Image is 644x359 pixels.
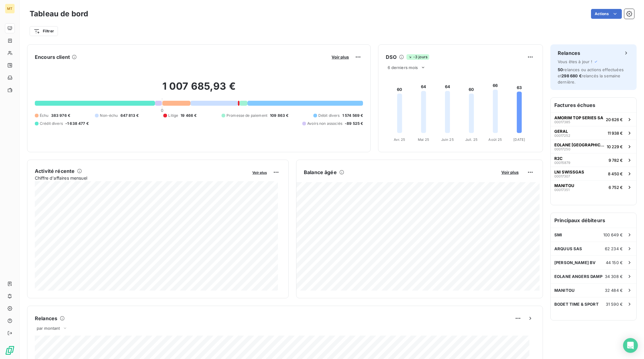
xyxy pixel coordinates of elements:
[330,54,351,60] button: Voir plus
[40,113,49,118] span: Échu
[554,120,570,124] span: 00017385
[606,260,623,265] span: 44 150 €
[551,98,636,112] h6: Factures échues
[304,169,337,176] h6: Balance âgée
[623,338,638,353] div: Open Intercom Messenger
[606,117,623,122] span: 20 626 €
[554,174,570,178] span: 00017307
[558,49,580,57] h6: Relances
[161,108,163,113] span: 0
[226,113,267,118] span: Promesse de paiement
[5,345,15,355] img: Logo LeanPay
[35,175,248,181] span: Chiffre d'affaires mensuel
[554,274,602,279] span: EOLANE ANGERS DAMP
[551,167,636,180] button: LNI SWISSGAS000173078 450 €
[168,113,178,118] span: Litige
[554,288,575,293] span: MANITOU
[554,147,570,151] span: 00017250
[551,112,636,126] button: AMORIM TOP SERIES SA0001738520 626 €
[30,8,88,19] h3: Tableau de bord
[342,113,363,118] span: 1 574 569 €
[318,113,340,118] span: Débit divers
[551,180,636,194] button: MANITOU000173516 752 €
[252,170,267,175] span: Voir plus
[607,144,623,149] span: 10 229 €
[554,260,596,265] span: [PERSON_NAME] BV
[501,170,519,175] span: Voir plus
[606,302,623,307] span: 31 590 €
[605,246,623,251] span: 62 234 €
[40,121,63,126] span: Crédit divers
[551,153,636,167] button: R2C000158799 782 €
[558,67,563,72] span: 50
[558,67,624,84] span: relances ou actions effectuées et relancés la semaine dernière.
[65,121,89,126] span: -1 638 477 €
[554,246,582,251] span: ARQUUS SAS
[418,137,429,142] tspan: Mai 25
[554,129,568,134] span: GERAL
[554,183,574,188] span: MANITOU
[551,140,636,153] button: EOLANE [GEOGRAPHIC_DATA]0001725010 229 €
[608,131,623,136] span: 11 938 €
[554,161,570,165] span: 00015879
[605,288,623,293] span: 32 484 €
[386,53,396,61] h6: DSO
[406,54,429,60] span: -3 jours
[554,134,570,137] span: 00017252
[251,169,269,175] button: Voir plus
[345,121,363,126] span: -89 525 €
[270,113,288,118] span: 109 863 €
[554,232,562,237] span: SMI
[561,73,581,78] span: 298 680 €
[609,158,623,163] span: 9 782 €
[609,185,623,190] span: 6 752 €
[551,213,636,228] h6: Principaux débiteurs
[388,65,418,70] span: 6 derniers mois
[37,326,60,331] span: par montant
[35,315,57,322] h6: Relances
[181,113,197,118] span: 19 466 €
[489,137,502,142] tspan: Août 25
[554,142,604,147] span: EOLANE [GEOGRAPHIC_DATA]
[554,156,563,161] span: R2C
[551,126,636,140] button: GERAL0001725211 938 €
[514,137,525,142] tspan: [DATE]
[608,171,623,176] span: 8 450 €
[5,4,15,14] div: MT
[30,26,58,36] button: Filtrer
[394,137,406,142] tspan: Avr. 25
[605,274,623,279] span: 34 308 €
[35,167,75,175] h6: Activité récente
[120,113,139,118] span: 647 813 €
[35,80,363,99] h2: 1 007 685,93 €
[554,115,603,120] span: AMORIM TOP SERIES SA
[603,232,623,237] span: 100 649 €
[554,169,584,174] span: LNI SWISSGAS
[591,9,622,19] button: Actions
[465,137,478,142] tspan: Juil. 25
[100,113,118,118] span: Non-échu
[554,188,569,192] span: 00017351
[441,137,454,142] tspan: Juin 25
[307,121,342,126] span: Avoirs non associés
[558,59,592,64] span: Vous êtes à jour !
[554,302,599,307] span: BODET TIME & SPORT
[51,113,70,118] span: 383 976 €
[332,55,349,59] span: Voir plus
[499,169,520,175] button: Voir plus
[35,53,70,61] h6: Encours client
